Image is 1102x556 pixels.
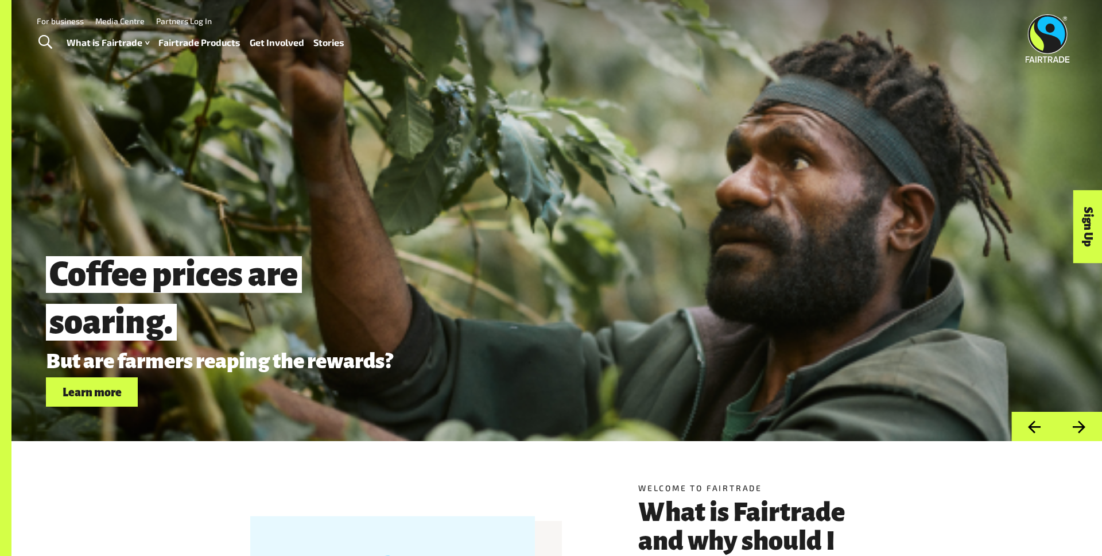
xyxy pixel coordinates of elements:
[46,256,302,341] span: Coffee prices are soaring.
[638,482,863,494] h5: Welcome to Fairtrade
[156,16,212,26] a: Partners Log In
[1026,14,1070,63] img: Fairtrade Australia New Zealand logo
[67,34,149,51] a: What is Fairtrade
[313,34,344,51] a: Stories
[37,16,84,26] a: For business
[1057,412,1102,441] button: Next
[95,16,145,26] a: Media Centre
[31,28,59,57] a: Toggle Search
[46,350,895,373] p: But are farmers reaping the rewards?
[158,34,240,51] a: Fairtrade Products
[250,34,304,51] a: Get Involved
[46,377,138,407] a: Learn more
[1011,412,1057,441] button: Previous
